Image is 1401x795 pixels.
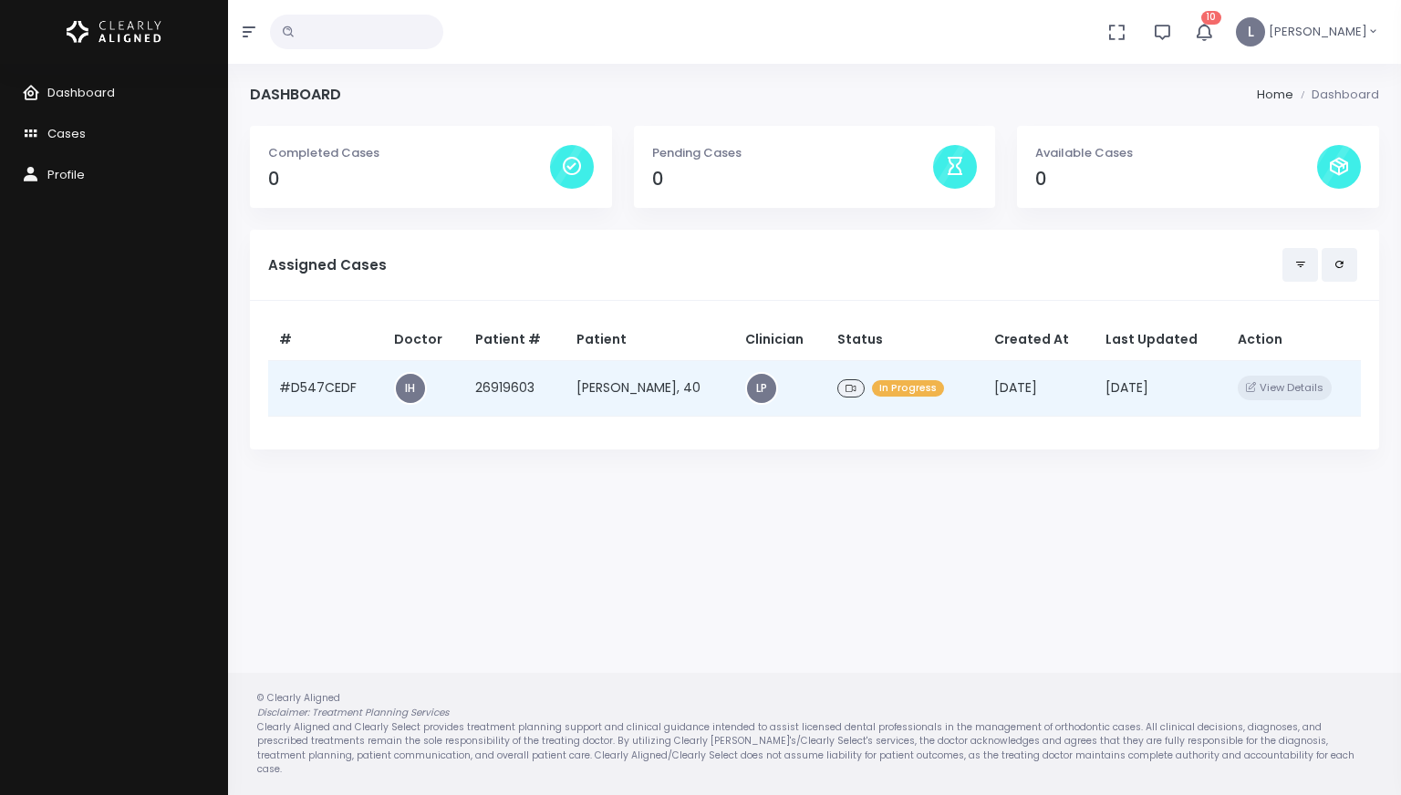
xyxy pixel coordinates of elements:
[994,378,1037,397] span: [DATE]
[47,84,115,101] span: Dashboard
[1095,319,1226,361] th: Last Updated
[268,360,383,416] td: #D547CEDF
[257,706,449,719] em: Disclaimer: Treatment Planning Services
[1236,17,1265,46] span: L
[396,374,425,403] a: IH
[250,86,341,103] h4: Dashboard
[47,125,86,142] span: Cases
[464,360,566,416] td: 26919603
[652,169,934,190] h4: 0
[1238,376,1332,400] button: View Details
[1035,169,1317,190] h4: 0
[1227,319,1361,361] th: Action
[872,380,944,397] span: In Progress
[268,257,1282,274] h5: Assigned Cases
[1293,86,1379,104] li: Dashboard
[268,144,550,162] p: Completed Cases
[1201,11,1221,25] span: 10
[566,319,734,361] th: Patient
[566,360,734,416] td: [PERSON_NAME], 40
[826,319,983,361] th: Status
[268,319,383,361] th: #
[652,144,934,162] p: Pending Cases
[1269,23,1367,41] span: [PERSON_NAME]
[47,166,85,183] span: Profile
[1035,144,1317,162] p: Available Cases
[734,319,827,361] th: Clinician
[67,13,161,51] img: Logo Horizontal
[464,319,566,361] th: Patient #
[239,691,1390,777] div: © Clearly Aligned Clearly Aligned and Clearly Select provides treatment planning support and clin...
[983,319,1095,361] th: Created At
[268,169,550,190] h4: 0
[383,319,464,361] th: Doctor
[1105,378,1148,397] span: [DATE]
[747,374,776,403] a: LP
[1257,86,1293,104] li: Home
